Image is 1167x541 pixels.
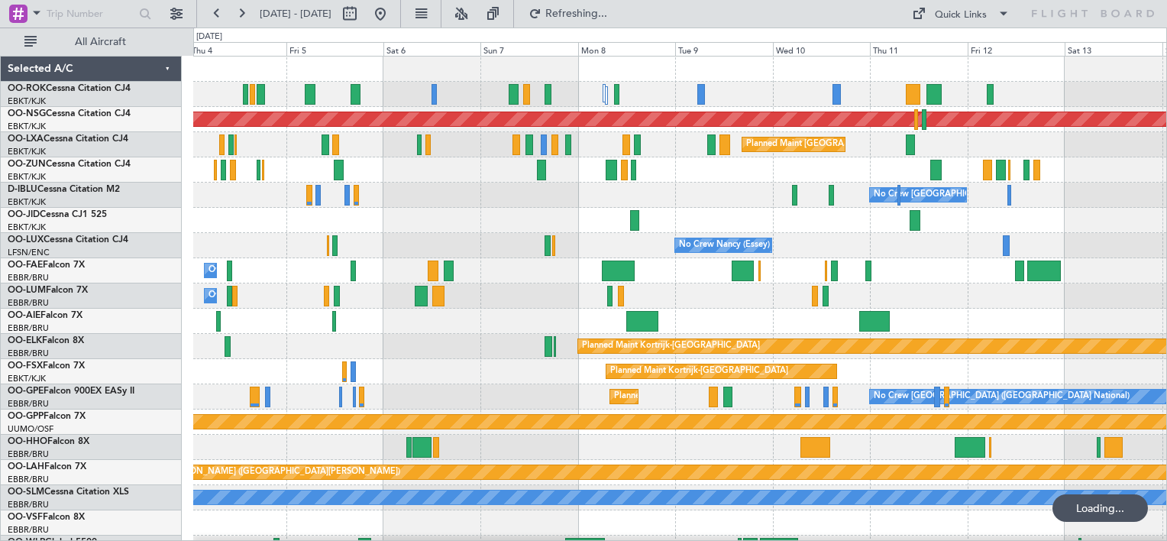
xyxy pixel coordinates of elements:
[286,42,383,56] div: Fri 5
[8,513,85,522] a: OO-VSFFalcon 8X
[935,8,987,23] div: Quick Links
[522,2,613,26] button: Refreshing...
[8,210,107,219] a: OO-JIDCessna CJ1 525
[8,146,46,157] a: EBKT/KJK
[8,222,46,233] a: EBKT/KJK
[8,524,49,536] a: EBBR/BRU
[40,37,161,47] span: All Aircraft
[545,8,609,19] span: Refreshing...
[8,412,44,421] span: OO-GPP
[8,361,43,371] span: OO-FSX
[8,462,44,471] span: OO-LAH
[1065,42,1162,56] div: Sat 13
[8,171,46,183] a: EBKT/KJK
[8,160,131,169] a: OO-ZUNCessna Citation CJ4
[8,462,86,471] a: OO-LAHFalcon 7X
[8,235,128,245] a: OO-LUXCessna Citation CJ4
[8,286,46,295] span: OO-LUM
[8,311,40,320] span: OO-AIE
[8,449,49,460] a: EBBR/BRU
[8,513,43,522] span: OO-VSF
[8,387,44,396] span: OO-GPE
[8,185,37,194] span: D-IBLU
[904,2,1017,26] button: Quick Links
[196,31,222,44] div: [DATE]
[8,311,82,320] a: OO-AIEFalcon 7X
[874,183,1130,206] div: No Crew [GEOGRAPHIC_DATA] ([GEOGRAPHIC_DATA] National)
[8,272,49,283] a: EBBR/BRU
[8,336,42,345] span: OO-ELK
[8,109,131,118] a: OO-NSGCessna Citation CJ4
[383,42,480,56] div: Sat 6
[8,121,46,132] a: EBKT/KJK
[968,42,1065,56] div: Fri 12
[8,398,49,410] a: EBBR/BRU
[8,373,46,384] a: EBKT/KJK
[8,488,44,497] span: OO-SLM
[8,109,46,118] span: OO-NSG
[8,235,44,245] span: OO-LUX
[8,437,47,446] span: OO-HHO
[8,196,46,208] a: EBKT/KJK
[610,360,788,383] div: Planned Maint Kortrijk-[GEOGRAPHIC_DATA]
[8,185,120,194] a: D-IBLUCessna Citation M2
[189,42,286,56] div: Thu 4
[8,437,89,446] a: OO-HHOFalcon 8X
[8,387,134,396] a: OO-GPEFalcon 900EX EASy II
[582,335,760,358] div: Planned Maint Kortrijk-[GEOGRAPHIC_DATA]
[8,261,43,270] span: OO-FAE
[8,412,86,421] a: OO-GPPFalcon 7X
[8,84,131,93] a: OO-ROKCessna Citation CJ4
[8,361,85,371] a: OO-FSXFalcon 7X
[17,30,166,54] button: All Aircraft
[8,247,50,258] a: LFSN/ENC
[773,42,870,56] div: Wed 10
[480,42,577,56] div: Sun 7
[47,2,134,25] input: Trip Number
[1052,494,1148,522] div: Loading...
[874,385,1130,408] div: No Crew [GEOGRAPHIC_DATA] ([GEOGRAPHIC_DATA] National)
[8,474,49,485] a: EBBR/BRU
[8,84,46,93] span: OO-ROK
[8,160,46,169] span: OO-ZUN
[8,423,53,435] a: UUMO/OSF
[870,42,967,56] div: Thu 11
[8,261,85,270] a: OO-FAEFalcon 7X
[8,297,49,309] a: EBBR/BRU
[8,488,129,497] a: OO-SLMCessna Citation XLS
[209,259,312,282] div: Owner Melsbroek Air Base
[8,336,84,345] a: OO-ELKFalcon 8X
[614,385,891,408] div: Planned Maint [GEOGRAPHIC_DATA] ([GEOGRAPHIC_DATA] National)
[675,42,772,56] div: Tue 9
[679,234,770,257] div: No Crew Nancy (Essey)
[8,499,49,510] a: EBBR/BRU
[8,96,46,107] a: EBKT/KJK
[578,42,675,56] div: Mon 8
[260,7,331,21] span: [DATE] - [DATE]
[8,134,44,144] span: OO-LXA
[746,133,1023,156] div: Planned Maint [GEOGRAPHIC_DATA] ([GEOGRAPHIC_DATA] National)
[8,322,49,334] a: EBBR/BRU
[8,134,128,144] a: OO-LXACessna Citation CJ4
[8,348,49,359] a: EBBR/BRU
[8,210,40,219] span: OO-JID
[8,286,88,295] a: OO-LUMFalcon 7X
[209,284,312,307] div: Owner Melsbroek Air Base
